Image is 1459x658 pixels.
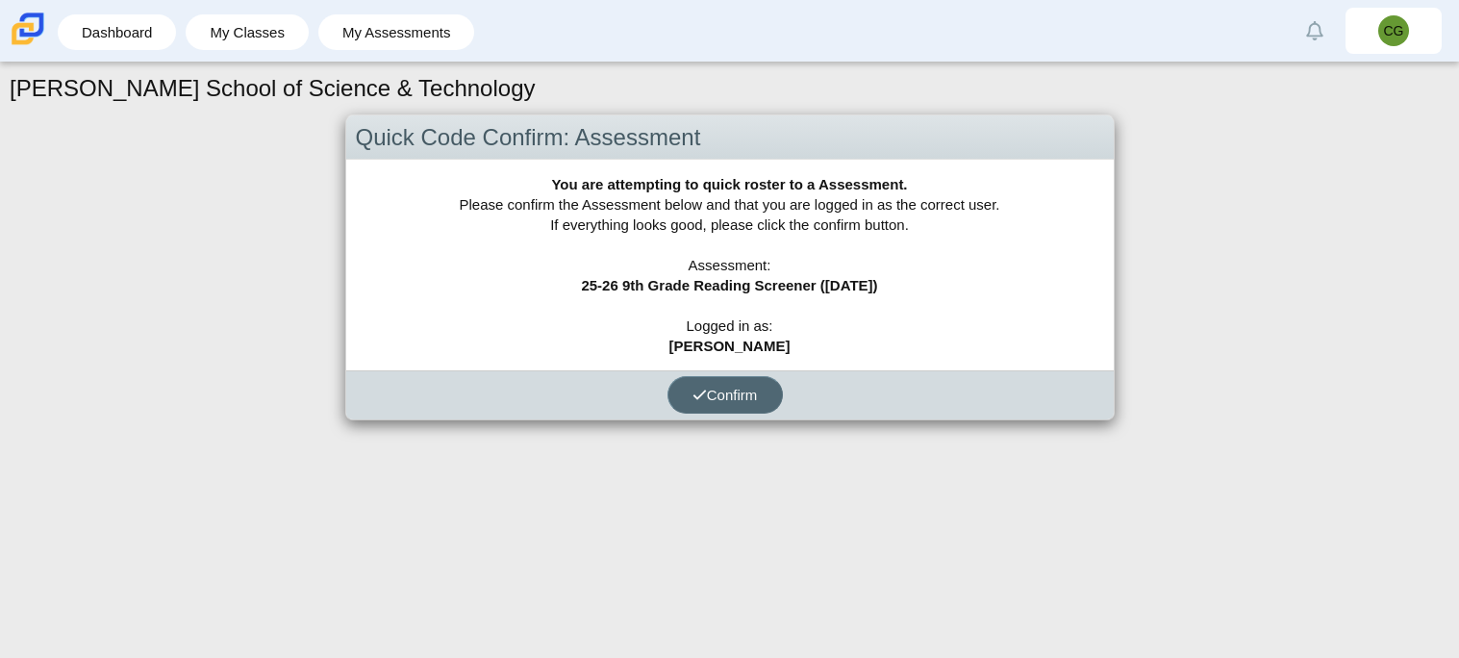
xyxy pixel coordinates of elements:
img: Carmen School of Science & Technology [8,9,48,49]
a: Carmen School of Science & Technology [8,36,48,52]
a: My Classes [195,14,299,50]
span: CG [1384,24,1404,38]
a: My Assessments [328,14,465,50]
b: You are attempting to quick roster to a Assessment. [551,176,907,192]
a: Dashboard [67,14,166,50]
div: Quick Code Confirm: Assessment [346,115,1114,161]
b: 25-26 9th Grade Reading Screener ([DATE]) [581,277,877,293]
b: [PERSON_NAME] [669,338,791,354]
div: Please confirm the Assessment below and that you are logged in as the correct user. If everything... [346,160,1114,370]
h1: [PERSON_NAME] School of Science & Technology [10,72,536,105]
a: Alerts [1294,10,1336,52]
button: Confirm [667,376,783,414]
a: CG [1346,8,1442,54]
span: Confirm [692,387,758,403]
